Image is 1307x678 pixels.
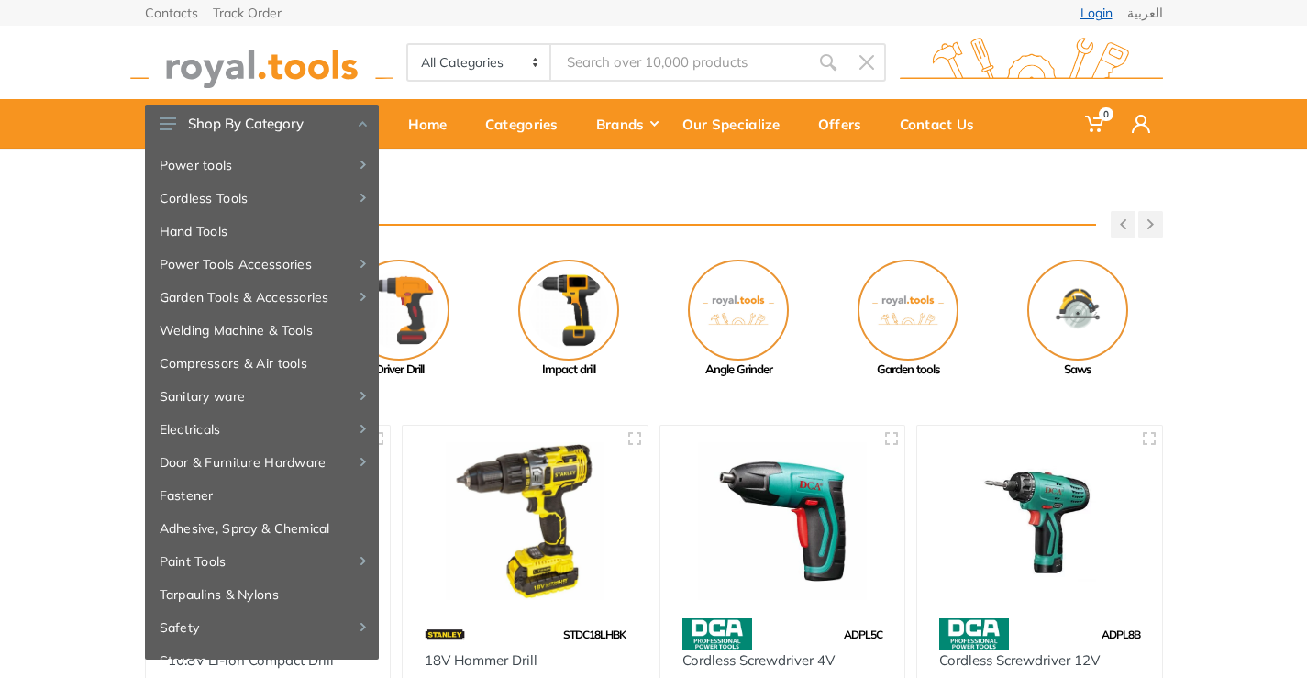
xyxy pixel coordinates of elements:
[145,512,379,545] a: Adhesive, Spray & Chemical
[682,651,835,669] a: Cordless Screwdriver 4V
[563,628,626,641] span: STDC18LHBK
[395,99,472,149] a: Home
[887,105,1000,143] div: Contact Us
[1072,99,1119,149] a: 0
[887,99,1000,149] a: Contact Us
[145,347,379,380] a: Compressors & Air tools
[168,651,334,669] a: 10.8V Li-lon Compact Drill
[472,99,583,149] a: Categories
[688,260,789,361] img: No Image
[670,105,805,143] div: Our Specialize
[145,281,379,314] a: Garden Tools & Accessories
[145,6,198,19] a: Contacts
[993,361,1163,379] div: Saws
[145,479,379,512] a: Fastener
[145,413,379,446] a: Electricals
[425,618,465,650] img: 15.webp
[900,38,1163,88] img: royal.tools Logo
[934,442,1146,601] img: Royal Tools - Cordless Screwdriver 12V
[349,260,449,361] img: Royal - Driver Drill
[484,260,654,379] a: Impact drill
[682,618,752,650] img: 58.webp
[844,628,882,641] span: ADPL5C
[472,105,583,143] div: Categories
[551,43,808,82] input: Site search
[939,618,1009,650] img: 58.webp
[1102,628,1140,641] span: ADPL8B
[654,361,824,379] div: Angle Grinder
[654,260,824,379] a: Angle Grinder
[824,260,993,379] a: Garden tools
[145,215,379,248] a: Hand Tools
[145,182,379,215] a: Cordless Tools
[145,105,379,143] button: Shop By Category
[315,361,484,379] div: Driver Drill
[145,314,379,347] a: Welding Machine & Tools
[1080,6,1113,19] a: Login
[315,260,484,379] a: Driver Drill
[484,361,654,379] div: Impact drill
[395,105,472,143] div: Home
[939,651,1100,669] a: Cordless Screwdriver 12V
[145,578,379,611] a: Tarpaulins & Nylons
[145,545,379,578] a: Paint Tools
[145,380,379,413] a: Sanitary ware
[145,248,379,281] a: Power Tools Accessories
[583,105,670,143] div: Brands
[1099,107,1113,121] span: 0
[1127,6,1163,19] a: العربية
[213,6,282,19] a: Track Order
[145,149,379,182] a: Power tools
[805,99,887,149] a: Offers
[408,45,552,80] select: Category
[824,361,993,379] div: Garden tools
[518,260,619,361] img: Royal - Impact drill
[677,442,889,601] img: Royal Tools - Cordless Screwdriver 4V
[145,446,379,479] a: Door & Furniture Hardware
[145,163,1163,182] nav: breadcrumb
[858,260,958,361] img: No Image
[670,99,805,149] a: Our Specialize
[993,260,1163,379] a: Saws
[805,105,887,143] div: Offers
[425,651,537,669] a: 18V Hammer Drill
[1027,260,1128,361] img: Royal - Saws
[145,644,379,677] a: Storage
[130,38,393,88] img: royal.tools Logo
[419,442,631,601] img: Royal Tools - 18V Hammer Drill
[145,611,379,644] a: Safety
